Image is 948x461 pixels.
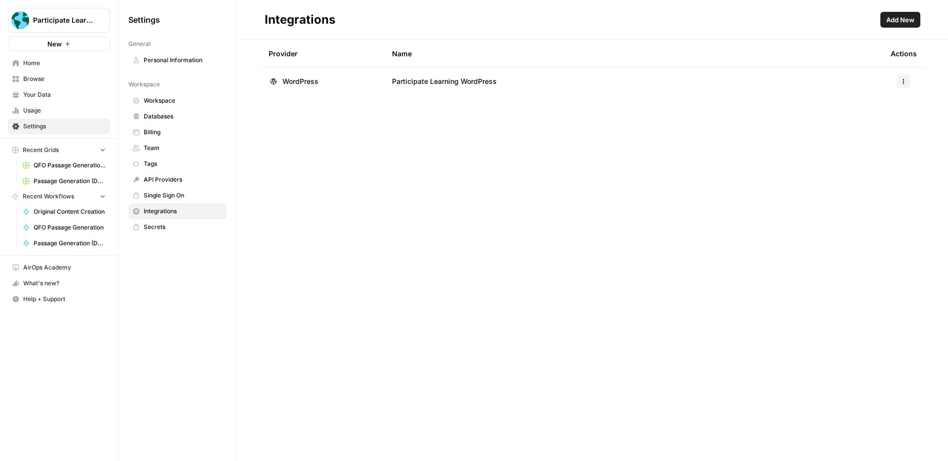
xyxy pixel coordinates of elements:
[128,14,160,26] span: Settings
[392,77,497,86] span: Participate Learning WordPress
[23,122,106,131] span: Settings
[128,140,227,156] a: Team
[144,159,222,168] span: Tags
[8,291,110,307] button: Help + Support
[128,172,227,188] a: API Providers
[880,12,920,28] button: Add New
[144,56,222,65] span: Personal Information
[144,96,222,105] span: Workspace
[128,203,227,219] a: Integrations
[11,11,29,29] img: Participate Learning Logo
[8,260,110,275] a: AirOps Academy
[128,188,227,203] a: Single Sign On
[128,219,227,235] a: Secrets
[269,40,298,67] div: Provider
[8,276,110,291] div: What's new?
[18,220,110,235] a: QFO Passage Generation
[23,90,106,99] span: Your Data
[282,77,318,86] span: WordPress
[8,87,110,103] a: Your Data
[23,59,106,68] span: Home
[8,71,110,87] a: Browse
[392,40,875,67] div: Name
[144,223,222,231] span: Secrets
[8,103,110,118] a: Usage
[886,15,914,25] span: Add New
[128,52,227,68] a: Personal Information
[144,191,222,200] span: Single Sign On
[144,144,222,153] span: Team
[144,175,222,184] span: API Providers
[34,207,106,216] span: Original Content Creation
[8,189,110,204] button: Recent Workflows
[128,80,160,89] span: Workspace
[18,157,110,173] a: QFO Passage Generation Grid
[8,143,110,157] button: Recent Grids
[8,8,110,33] button: Workspace: Participate Learning
[23,75,106,83] span: Browse
[8,275,110,291] button: What's new?
[128,39,151,48] span: General
[23,295,106,304] span: Help + Support
[144,128,222,137] span: Billing
[128,93,227,109] a: Workspace
[18,173,110,189] a: Passage Generation (Deep Research) Grid
[34,239,106,248] span: Passage Generation (Deep Research)
[144,112,222,121] span: Databases
[8,118,110,134] a: Settings
[34,161,106,170] span: QFO Passage Generation Grid
[8,37,110,51] button: New
[265,12,335,28] div: Integrations
[34,177,106,186] span: Passage Generation (Deep Research) Grid
[18,204,110,220] a: Original Content Creation
[23,106,106,115] span: Usage
[34,223,106,232] span: QFO Passage Generation
[33,15,93,25] span: Participate Learning
[23,192,74,201] span: Recent Workflows
[128,156,227,172] a: Tags
[23,263,106,272] span: AirOps Academy
[891,40,917,67] div: Actions
[144,207,222,216] span: Integrations
[128,109,227,124] a: Databases
[8,55,110,71] a: Home
[23,146,59,154] span: Recent Grids
[18,235,110,251] a: Passage Generation (Deep Research)
[47,39,62,49] span: New
[269,77,278,86] img: WordPress
[128,124,227,140] a: Billing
